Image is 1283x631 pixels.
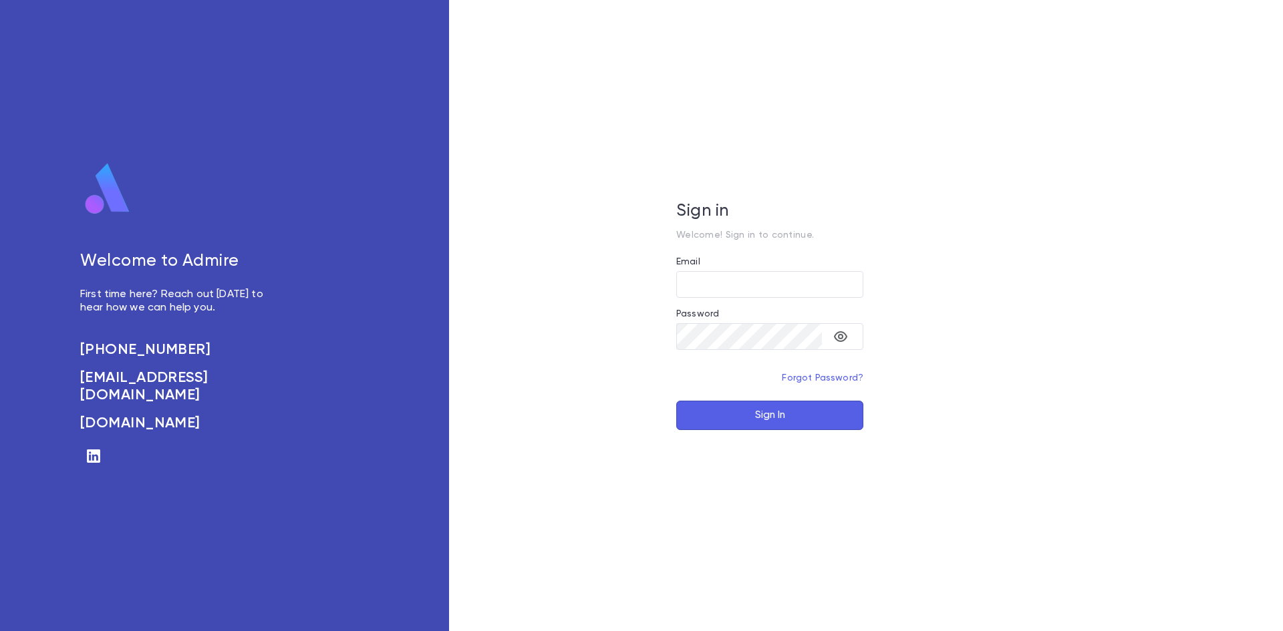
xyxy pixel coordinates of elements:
h5: Welcome to Admire [80,252,278,272]
h5: Sign in [676,202,863,222]
a: Forgot Password? [782,373,863,383]
label: Password [676,308,719,319]
a: [PHONE_NUMBER] [80,341,278,359]
a: [DOMAIN_NAME] [80,415,278,432]
img: logo [80,162,135,216]
a: [EMAIL_ADDRESS][DOMAIN_NAME] [80,369,278,404]
label: Email [676,256,700,267]
p: Welcome! Sign in to continue. [676,230,863,240]
p: First time here? Reach out [DATE] to hear how we can help you. [80,288,278,314]
button: toggle password visibility [827,323,854,350]
button: Sign In [676,401,863,430]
